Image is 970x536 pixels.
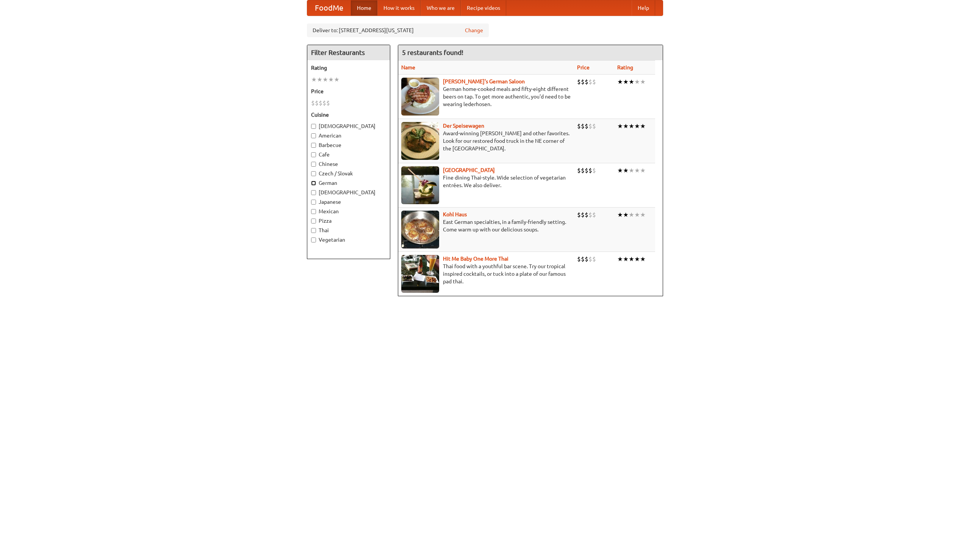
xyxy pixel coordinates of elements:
li: ★ [634,255,640,263]
li: $ [577,166,581,175]
li: $ [577,211,581,219]
li: ★ [623,122,629,130]
a: Recipe videos [461,0,506,16]
li: $ [588,255,592,263]
li: $ [319,99,322,107]
a: How it works [377,0,421,16]
li: $ [581,122,585,130]
input: Barbecue [311,143,316,148]
li: $ [592,78,596,86]
li: ★ [311,75,317,84]
li: $ [588,78,592,86]
p: Award-winning [PERSON_NAME] and other favorites. Look for our restored food truck in the NE corne... [401,130,571,152]
li: $ [315,99,319,107]
li: ★ [634,166,640,175]
li: $ [592,166,596,175]
label: Pizza [311,217,386,225]
li: $ [588,122,592,130]
li: ★ [617,78,623,86]
li: ★ [617,255,623,263]
input: Vegetarian [311,238,316,242]
li: ★ [623,78,629,86]
a: Home [351,0,377,16]
li: $ [585,122,588,130]
li: ★ [640,78,646,86]
li: $ [311,99,315,107]
a: Kohl Haus [443,211,467,217]
li: ★ [634,122,640,130]
p: East German specialties, in a family-friendly setting. Come warm up with our delicious soups. [401,218,571,233]
a: Price [577,64,590,70]
li: $ [581,211,585,219]
input: Chinese [311,162,316,167]
li: ★ [634,78,640,86]
li: ★ [640,166,646,175]
p: Fine dining Thai-style. Wide selection of vegetarian entrées. We also deliver. [401,174,571,189]
p: Thai food with a youthful bar scene. Try our tropical inspired cocktails, or tuck into a plate of... [401,263,571,285]
h4: Filter Restaurants [307,45,390,60]
a: Who we are [421,0,461,16]
b: [PERSON_NAME]'s German Saloon [443,78,525,84]
li: ★ [629,166,634,175]
h5: Rating [311,64,386,72]
li: ★ [328,75,334,84]
li: ★ [322,75,328,84]
label: Cafe [311,151,386,158]
li: ★ [623,255,629,263]
label: German [311,179,386,187]
li: ★ [617,122,623,130]
li: ★ [629,122,634,130]
label: American [311,132,386,139]
label: Japanese [311,198,386,206]
li: ★ [623,166,629,175]
a: Rating [617,64,633,70]
li: ★ [640,122,646,130]
label: [DEMOGRAPHIC_DATA] [311,189,386,196]
img: esthers.jpg [401,78,439,116]
input: Cafe [311,152,316,157]
a: Name [401,64,415,70]
input: Mexican [311,209,316,214]
input: American [311,133,316,138]
li: $ [585,78,588,86]
input: Thai [311,228,316,233]
li: $ [577,255,581,263]
ng-pluralize: 5 restaurants found! [402,49,463,56]
li: $ [592,122,596,130]
a: Hit Me Baby One More Thai [443,256,508,262]
li: ★ [334,75,339,84]
p: German home-cooked meals and fifty-eight different beers on tap. To get more authentic, you'd nee... [401,85,571,108]
h5: Cuisine [311,111,386,119]
label: Vegetarian [311,236,386,244]
input: [DEMOGRAPHIC_DATA] [311,190,316,195]
li: $ [588,211,592,219]
li: ★ [623,211,629,219]
li: ★ [617,166,623,175]
li: ★ [634,211,640,219]
li: $ [585,211,588,219]
img: kohlhaus.jpg [401,211,439,248]
li: ★ [629,255,634,263]
li: $ [581,166,585,175]
li: ★ [629,78,634,86]
a: Der Speisewagen [443,123,484,129]
label: Czech / Slovak [311,170,386,177]
li: ★ [640,211,646,219]
li: $ [585,255,588,263]
li: $ [592,255,596,263]
label: Mexican [311,208,386,215]
img: satay.jpg [401,166,439,204]
li: $ [581,255,585,263]
li: $ [577,122,581,130]
h5: Price [311,88,386,95]
li: $ [588,166,592,175]
input: Pizza [311,219,316,223]
a: [GEOGRAPHIC_DATA] [443,167,495,173]
li: $ [585,166,588,175]
input: German [311,181,316,186]
li: ★ [640,255,646,263]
